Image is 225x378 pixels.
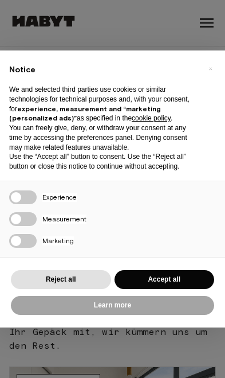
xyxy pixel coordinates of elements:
[9,85,198,123] p: We and selected third parties use cookies or similar technologies for technical purposes and, wit...
[201,60,219,78] button: Close this notice
[132,114,171,122] a: cookie policy
[11,296,214,315] button: Learn more
[9,152,198,172] p: Use the “Accept all” button to consent. Use the “Reject all” button or close this notice to conti...
[208,62,212,76] span: ×
[42,236,74,246] span: Marketing
[42,193,77,202] span: Experience
[9,123,198,152] p: You can freely give, deny, or withdraw your consent at any time by accessing the preferences pane...
[9,104,161,123] strong: experience, measurement and “marketing (personalized ads)”
[115,270,215,289] button: Accept all
[11,270,111,289] button: Reject all
[42,215,86,224] span: Measurement
[9,64,198,76] h2: Notice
